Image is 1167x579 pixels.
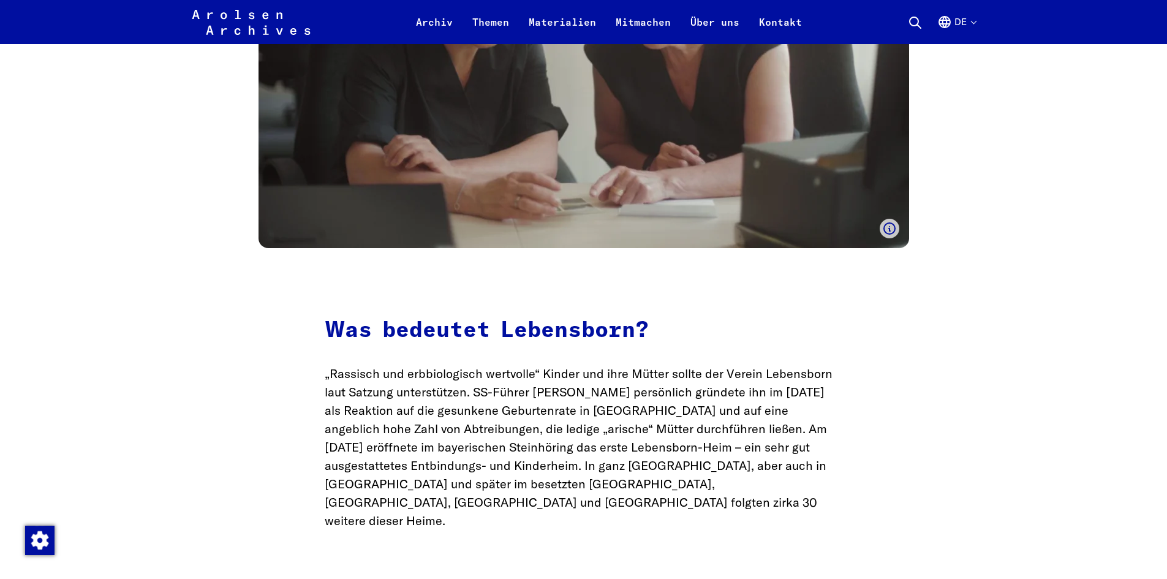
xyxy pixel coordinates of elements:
[325,365,843,530] p: „Rassisch und erbbiologisch wertvolle“ Kinder und ihre Mütter sollte der Verein Lebensborn laut S...
[25,526,55,555] img: Zustimmung ändern
[880,219,899,238] button: Bildunterschrift anzeigen
[463,15,519,44] a: Themen
[406,7,812,37] nav: Primär
[606,15,681,44] a: Mitmachen
[519,15,606,44] a: Materialien
[937,15,976,44] button: Deutsch, Sprachauswahl
[25,525,54,554] div: Zustimmung ändern
[681,15,749,44] a: Über uns
[325,318,843,344] h3: Was bedeutet Lebensborn?
[749,15,812,44] a: Kontakt
[406,15,463,44] a: Archiv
